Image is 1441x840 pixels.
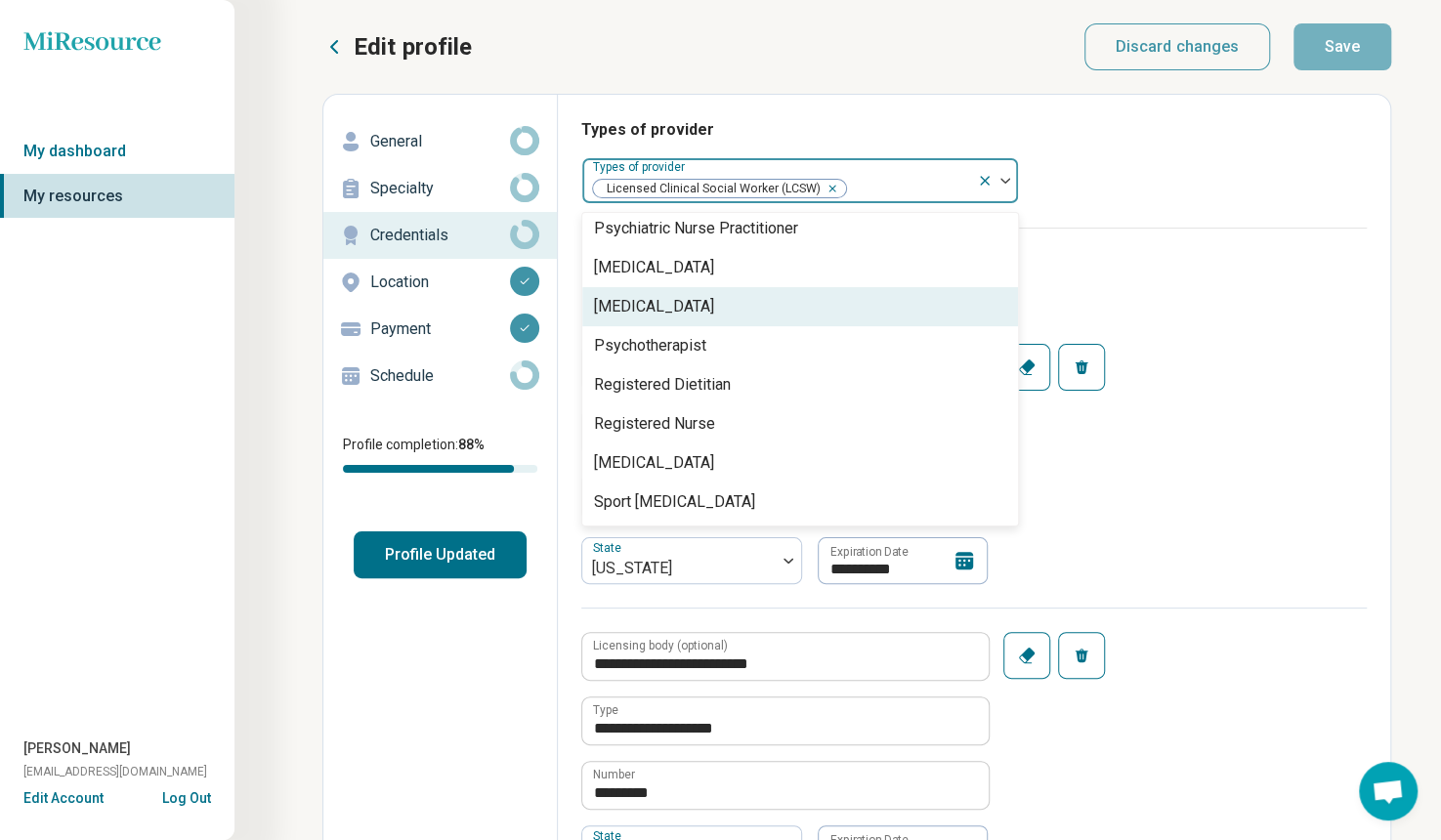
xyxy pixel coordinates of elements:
span: 88 % [458,437,485,452]
div: Profile completion: [323,423,557,484]
a: Credentials [323,212,557,259]
label: Licensing body (optional) [593,640,728,651]
h3: Types of provider [581,118,1367,142]
div: Psychiatric Nurse Practitioner [594,217,798,240]
div: Open chat [1359,762,1418,820]
a: Payment [323,306,557,353]
div: Profile completion [343,465,537,473]
p: Edit profile [354,31,472,63]
button: Profile Updated [354,531,527,578]
label: Number [593,769,635,780]
a: Location [323,259,557,306]
button: Log Out [162,788,211,804]
div: [MEDICAL_DATA] [594,451,714,475]
span: [EMAIL_ADDRESS][DOMAIN_NAME] [23,763,207,780]
span: [PERSON_NAME] [23,738,131,759]
a: Specialty [323,165,557,212]
p: Credentials [370,224,510,247]
button: Edit Account [23,788,104,809]
div: Registered Nurse [594,412,715,436]
div: Sport [MEDICAL_DATA] [594,490,755,514]
div: [MEDICAL_DATA] [594,256,714,279]
p: Location [370,271,510,294]
button: Discard changes [1084,23,1271,70]
label: Types of provider [593,160,689,174]
p: Schedule [370,364,510,388]
label: Type [593,704,618,716]
div: Registered Dietitian [594,373,731,397]
p: General [370,130,510,153]
span: Licensed Clinical Social Worker (LCSW) [593,180,826,198]
a: Schedule [323,353,557,399]
div: [MEDICAL_DATA] [594,295,714,318]
button: Save [1293,23,1391,70]
input: credential.licenses.1.name [582,697,989,744]
p: Specialty [370,177,510,200]
button: Edit profile [322,31,472,63]
p: Payment [370,317,510,341]
a: General [323,118,557,165]
div: Psychotherapist [594,334,706,357]
label: State [593,540,625,554]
